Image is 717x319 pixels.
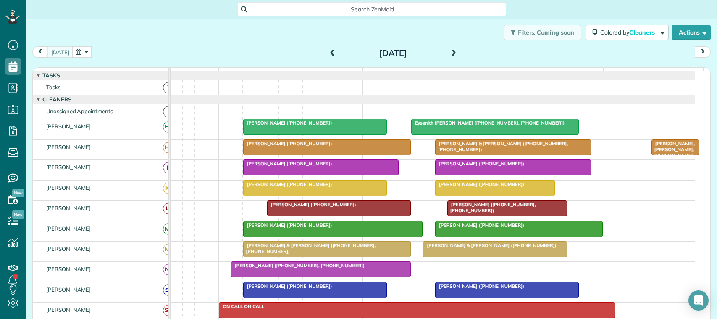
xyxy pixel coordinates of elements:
span: 12pm [411,70,429,77]
span: [PERSON_NAME] [45,144,93,150]
span: Tasks [41,72,62,79]
span: [PERSON_NAME] & [PERSON_NAME] ([PHONE_NUMBER]) [423,242,557,248]
span: ON CALL ON CALL [218,303,265,309]
span: [PERSON_NAME] ([PHONE_NUMBER], [PHONE_NUMBER]) [447,202,536,213]
span: [PERSON_NAME] ([PHONE_NUMBER]) [243,283,333,289]
span: JB [163,162,174,173]
span: HC [163,142,174,153]
button: Colored byCleaners [586,25,669,40]
span: Eysenith [PERSON_NAME] ([PHONE_NUMBER], [PHONE_NUMBER]) [411,120,565,126]
h2: [DATE] [341,48,446,58]
button: prev [32,46,48,58]
span: SM [163,305,174,316]
span: [PERSON_NAME] ([PHONE_NUMBER]) [243,222,333,228]
span: Unassigned Appointments [45,108,115,114]
span: 8am [219,70,234,77]
span: Filters: [518,29,536,36]
span: LF [163,203,174,214]
span: Cleaners [629,29,656,36]
span: New [12,189,24,197]
span: [PERSON_NAME] ([PHONE_NUMBER]) [435,222,525,228]
span: [PERSON_NAME] [45,245,93,252]
span: [PERSON_NAME] & [PERSON_NAME] ([PHONE_NUMBER], [PHONE_NUMBER]) [243,242,376,254]
span: 4pm [604,70,618,77]
span: [PERSON_NAME] ([PHONE_NUMBER]) [243,181,333,187]
span: 9am [267,70,283,77]
span: 7am [171,70,186,77]
span: 3pm [555,70,570,77]
span: [PERSON_NAME] [45,225,93,232]
span: [PERSON_NAME] [45,123,93,130]
div: Open Intercom Messenger [688,290,709,311]
span: [PERSON_NAME] [45,266,93,272]
button: Actions [672,25,711,40]
span: [PERSON_NAME] ([PHONE_NUMBER]) [243,120,333,126]
span: [PERSON_NAME] [45,184,93,191]
span: ! [163,106,174,117]
span: T [163,82,174,93]
span: [PERSON_NAME] & [PERSON_NAME] ([PHONE_NUMBER], [PHONE_NUMBER]) [435,141,568,152]
span: Cleaners [41,96,73,103]
span: 2pm [507,70,522,77]
span: [PERSON_NAME] [45,286,93,293]
span: 10am [315,70,334,77]
span: [PERSON_NAME] ([PHONE_NUMBER]) [267,202,357,207]
span: [PERSON_NAME] ([PHONE_NUMBER], [PHONE_NUMBER]) [231,263,365,268]
span: Tasks [45,84,62,90]
span: 1pm [459,70,474,77]
span: [PERSON_NAME], [PERSON_NAME], [PERSON_NAME], [PERSON_NAME], [PERSON_NAME] & [PERSON_NAME] P.C ([P... [651,141,695,213]
span: [PERSON_NAME] ([PHONE_NUMBER]) [435,283,525,289]
span: [PERSON_NAME] ([PHONE_NUMBER]) [243,141,333,146]
button: [DATE] [47,46,73,58]
button: next [695,46,711,58]
span: [PERSON_NAME] ([PHONE_NUMBER]) [435,181,525,187]
span: NN [163,264,174,275]
span: KB [163,183,174,194]
span: [PERSON_NAME] [45,306,93,313]
span: [PERSON_NAME] [45,164,93,170]
span: [PERSON_NAME] ([PHONE_NUMBER]) [243,161,333,167]
span: 5pm [651,70,666,77]
span: MT [163,223,174,235]
span: EM [163,121,174,133]
span: Colored by [600,29,658,36]
span: Coming soon [537,29,575,36]
span: 11am [363,70,382,77]
span: New [12,210,24,219]
span: SB [163,284,174,296]
span: [PERSON_NAME] [45,205,93,211]
span: MB [163,244,174,255]
span: [PERSON_NAME] ([PHONE_NUMBER]) [435,161,525,167]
